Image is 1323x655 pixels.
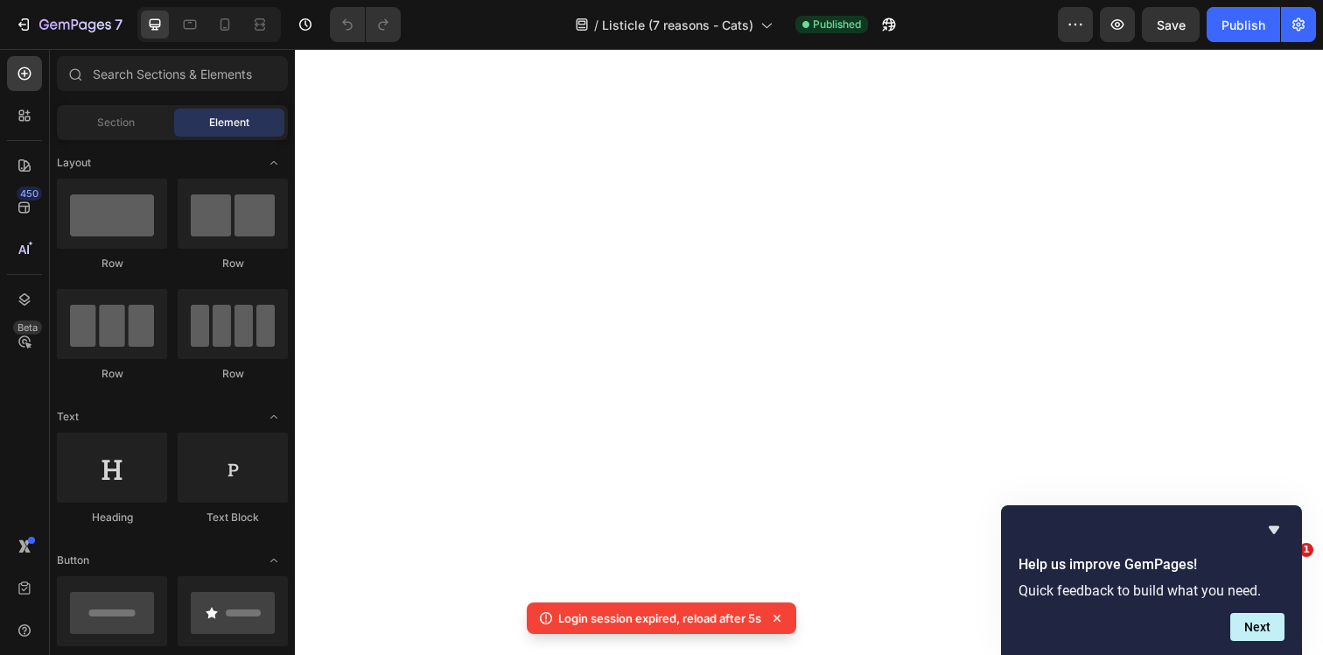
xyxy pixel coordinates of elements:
span: Toggle open [260,403,288,431]
div: Publish [1221,16,1265,34]
div: Row [178,366,288,382]
span: Text [57,409,79,425]
p: Login session expired, reload after 5s [558,609,761,627]
p: Quick feedback to build what you need. [1018,582,1284,599]
h2: Help us improve GemPages! [1018,554,1284,575]
input: Search Sections & Elements [57,56,288,91]
span: Toggle open [260,546,288,574]
div: Help us improve GemPages! [1018,519,1284,641]
iframe: Design area [295,49,1323,655]
div: Text Block [178,510,288,525]
div: Beta [13,320,42,335]
span: Layout [57,155,91,171]
div: Row [178,256,288,271]
span: Button [57,553,89,568]
div: Row [57,366,167,382]
button: 7 [7,7,130,42]
div: Undo/Redo [330,7,401,42]
span: Section [97,115,135,130]
div: 450 [17,187,42,201]
span: Toggle open [260,149,288,177]
span: Published [813,17,861,32]
span: 1 [1299,543,1313,557]
button: Publish [1207,7,1280,42]
button: Next question [1230,613,1284,641]
div: Row [57,256,167,271]
p: 7 [115,14,122,35]
span: / [594,16,598,34]
span: Save [1157,18,1186,32]
div: Heading [57,510,167,525]
button: Hide survey [1263,519,1284,540]
span: Listicle (7 reasons - Cats) [602,16,753,34]
span: Element [209,115,249,130]
button: Save [1142,7,1200,42]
